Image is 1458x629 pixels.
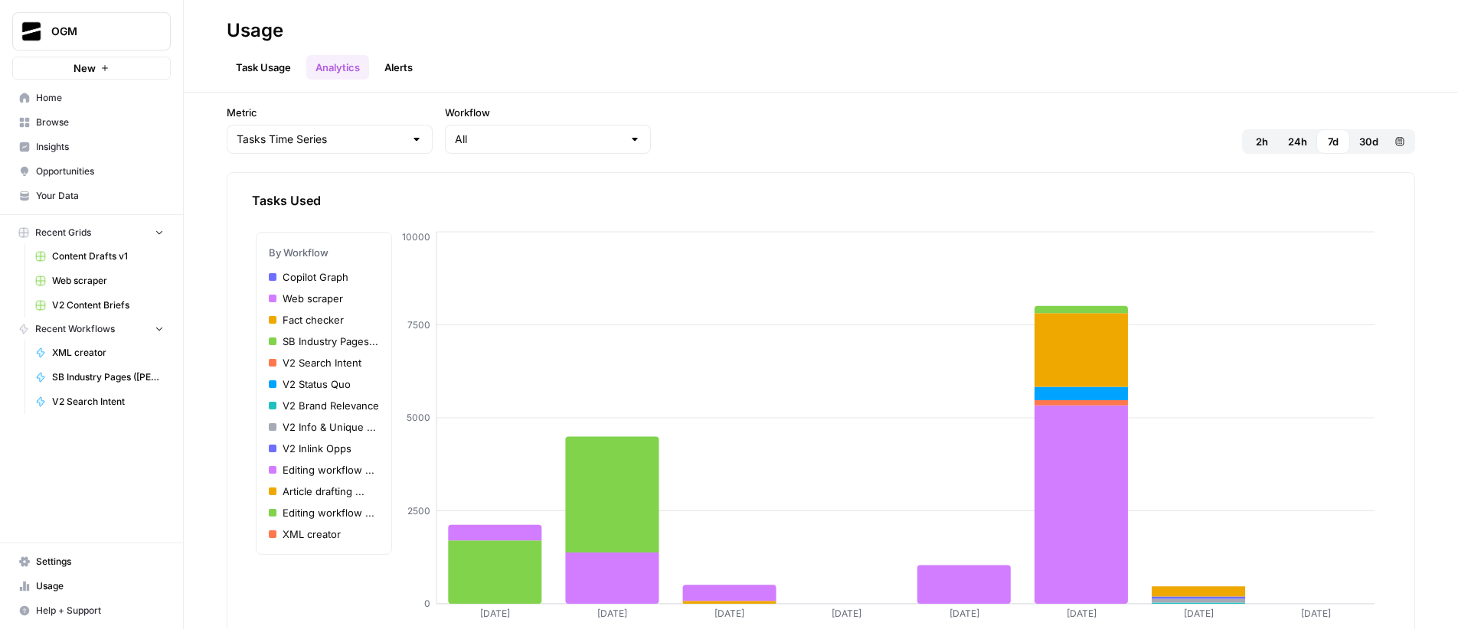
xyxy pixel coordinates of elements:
[36,165,164,178] span: Opportunities
[1245,129,1279,154] button: 2h
[269,484,379,499] li: Article drafting ...
[52,298,164,312] span: V2 Content Briefs
[269,462,379,477] li: Editing workflow ...
[402,231,430,243] tspan: 10000
[269,334,379,349] li: SB Industry Pages...
[1184,608,1214,619] tspan: [DATE]
[407,319,430,331] tspan: 7500
[52,370,164,384] span: SB Industry Pages ([PERSON_NAME] v3)
[18,18,45,45] img: OGM Logo
[480,608,510,619] tspan: [DATE]
[269,245,379,260] div: By Workflow
[714,608,744,619] tspan: [DATE]
[52,274,164,288] span: Web scraper
[227,18,283,43] div: Usage
[12,184,171,208] a: Your Data
[36,555,164,569] span: Settings
[269,291,379,306] li: Web scraper
[12,110,171,135] a: Browse
[52,395,164,409] span: V2 Search Intent
[36,116,164,129] span: Browse
[407,412,430,423] tspan: 5000
[445,105,651,120] label: Workflow
[375,55,422,80] a: Alerts
[12,86,171,110] a: Home
[51,24,144,39] span: OGM
[28,341,171,365] a: XML creator
[12,135,171,159] a: Insights
[269,419,379,435] li: V2 Info & Unique ...
[12,549,171,574] a: Settings
[36,189,164,203] span: Your Data
[74,60,96,76] span: New
[12,598,171,623] button: Help + Support
[950,608,979,619] tspan: [DATE]
[1350,129,1388,154] button: 30d
[269,312,379,328] li: Fact checker
[12,318,171,341] button: Recent Workflows
[269,355,379,370] li: V2 Search Intent
[269,526,379,542] li: XML creator
[28,293,171,318] a: V2 Content Briefs
[227,105,433,120] label: Metric
[28,389,171,414] a: V2 Search Intent
[36,579,164,593] span: Usage
[35,322,115,336] span: Recent Workflows
[269,441,379,456] li: V2 Inlink Opps
[597,608,627,619] tspan: [DATE]
[269,376,379,392] li: V2 Status Quo
[12,159,171,184] a: Opportunities
[424,598,430,609] tspan: 0
[35,226,91,240] span: Recent Grids
[28,269,171,293] a: Web scraper
[12,221,171,244] button: Recent Grids
[28,365,171,389] a: SB Industry Pages ([PERSON_NAME] v3)
[36,604,164,618] span: Help + Support
[832,608,861,619] tspan: [DATE]
[1067,608,1097,619] tspan: [DATE]
[12,57,171,80] button: New
[12,574,171,598] a: Usage
[306,55,369,80] a: Analytics
[1256,134,1268,149] span: 2h
[455,132,623,147] input: All
[227,55,300,80] a: Task Usage
[52,249,164,263] span: Content Drafts v1
[1301,608,1331,619] tspan: [DATE]
[52,346,164,360] span: XML creator
[1288,134,1307,149] span: 24h
[36,140,164,154] span: Insights
[407,505,430,517] tspan: 2500
[269,505,379,520] li: Editing workflow ...
[1279,129,1316,154] button: 24h
[36,91,164,105] span: Home
[269,398,379,413] li: V2 Brand Relevance
[1359,134,1378,149] span: 30d
[28,244,171,269] a: Content Drafts v1
[237,132,404,147] input: Tasks Time Series
[12,12,171,51] button: Workspace: OGM
[1328,134,1339,149] span: 7d
[269,269,379,285] li: Copilot Graph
